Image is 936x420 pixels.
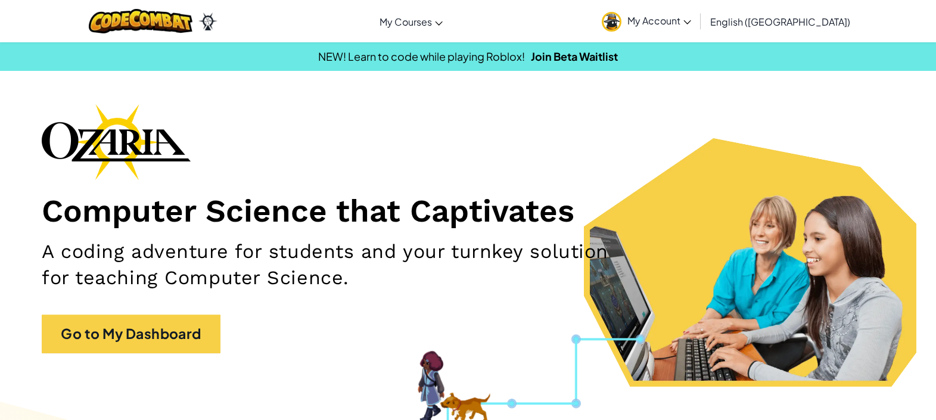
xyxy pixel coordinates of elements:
img: Ozaria [198,13,217,30]
span: NEW! Learn to code while playing Roblox! [318,49,525,63]
h2: A coding adventure for students and your turnkey solution for teaching Computer Science. [42,239,613,291]
a: Join Beta Waitlist [531,49,618,63]
h1: Computer Science that Captivates [42,192,894,230]
img: CodeCombat logo [89,9,193,33]
a: Go to My Dashboard [42,315,220,353]
span: My Courses [380,15,432,28]
a: English ([GEOGRAPHIC_DATA]) [704,5,856,38]
img: Ozaria branding logo [42,104,191,180]
a: My Account [596,2,697,40]
span: My Account [627,14,691,27]
a: My Courses [374,5,449,38]
img: avatar [602,12,621,32]
span: English ([GEOGRAPHIC_DATA]) [710,15,850,28]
